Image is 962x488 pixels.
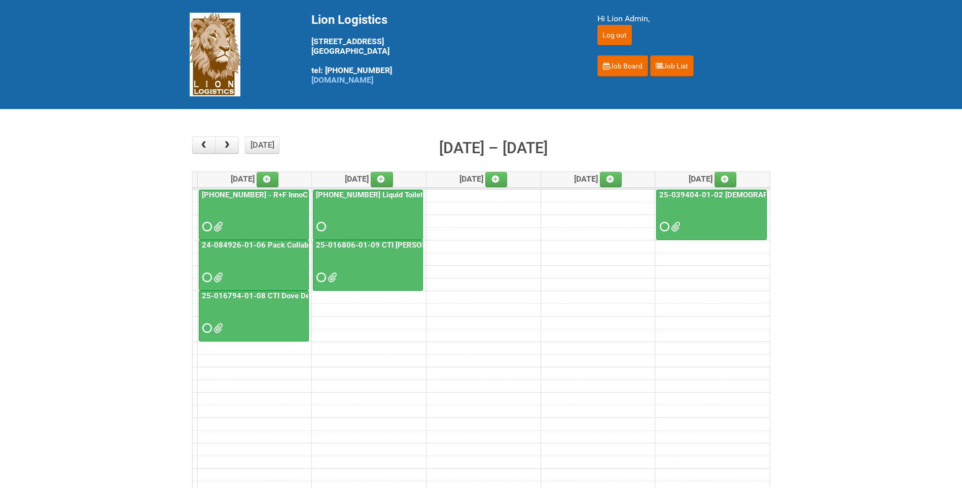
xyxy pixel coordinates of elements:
span: [DATE] [689,174,737,184]
button: [DATE] [245,136,279,154]
span: Lion Logistics [311,13,387,27]
a: [PHONE_NUMBER] Liquid Toilet Bowl Cleaner - Mailing 2 [314,190,511,199]
span: [DATE] [459,174,508,184]
h2: [DATE] – [DATE] [439,136,548,160]
div: Hi Lion Admin, [597,13,773,25]
a: Job List [650,55,694,77]
span: [DATE] [345,174,393,184]
span: Requested [660,223,667,230]
a: [DOMAIN_NAME] [311,75,373,85]
a: Lion Logistics [190,49,240,59]
a: 25-016794-01-08 CTI Dove Deep Moisture [200,291,352,300]
a: 25-016806-01-09 CTI [PERSON_NAME] Bar Superior HUT [313,240,423,291]
a: [PHONE_NUMBER] - R+F InnoCPT [200,190,319,199]
a: Add an event [371,172,393,187]
a: 24-084926-01-06 Pack Collab Wand Tint [199,240,309,291]
span: LPF 25-016794-01-08.xlsx Dove DM Usage Instructions.pdf JNF 25-016794-01-08.DOC MDN 25-016794-01-... [213,325,221,332]
a: 24-084926-01-06 Pack Collab Wand Tint [200,240,346,250]
div: [STREET_ADDRESS] [GEOGRAPHIC_DATA] tel: [PHONE_NUMBER] [311,13,572,85]
span: MDN 25-032854-01-08 (1) MDN2.xlsx JNF 25-032854-01.DOC LPF 25-032854-01-08.xlsx MDN 25-032854-01-... [213,223,221,230]
a: Add an event [485,172,508,187]
a: 25-039404-01-02 [DEMOGRAPHIC_DATA] Wet Shave SQM [657,190,864,199]
span: MDN (2) 24-084926-01-06 (#2).xlsx JNF 24-084926-01-06.DOC MDN 24-084926-01-06.xlsx [213,274,221,281]
a: 25-016794-01-08 CTI Dove Deep Moisture [199,291,309,341]
a: Add an event [257,172,279,187]
span: Requested [316,223,324,230]
input: Log out [597,25,632,45]
a: Job Board [597,55,648,77]
span: JNF 25-039404-01-02_REV.doc MDN 25-039404-01-02 MDN #2.xlsx MDN 25-039404-01-02.xlsx [671,223,678,230]
span: Requested [316,274,324,281]
a: 25-016806-01-09 CTI [PERSON_NAME] Bar Superior HUT [314,240,517,250]
a: Add an event [715,172,737,187]
img: Lion Logistics [190,13,240,96]
a: [PHONE_NUMBER] - R+F InnoCPT [199,190,309,240]
span: Requested [202,274,209,281]
span: [DATE] [231,174,279,184]
span: LPF - 25-016806-01-09 CTI Dove CM Bar Superior HUT.xlsx Dove CM Usage Instructions.pdf MDN - 25-0... [328,274,335,281]
span: Requested [202,223,209,230]
a: [PHONE_NUMBER] Liquid Toilet Bowl Cleaner - Mailing 2 [313,190,423,240]
a: 25-039404-01-02 [DEMOGRAPHIC_DATA] Wet Shave SQM [656,190,767,240]
span: Requested [202,325,209,332]
span: [DATE] [574,174,622,184]
a: Add an event [600,172,622,187]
